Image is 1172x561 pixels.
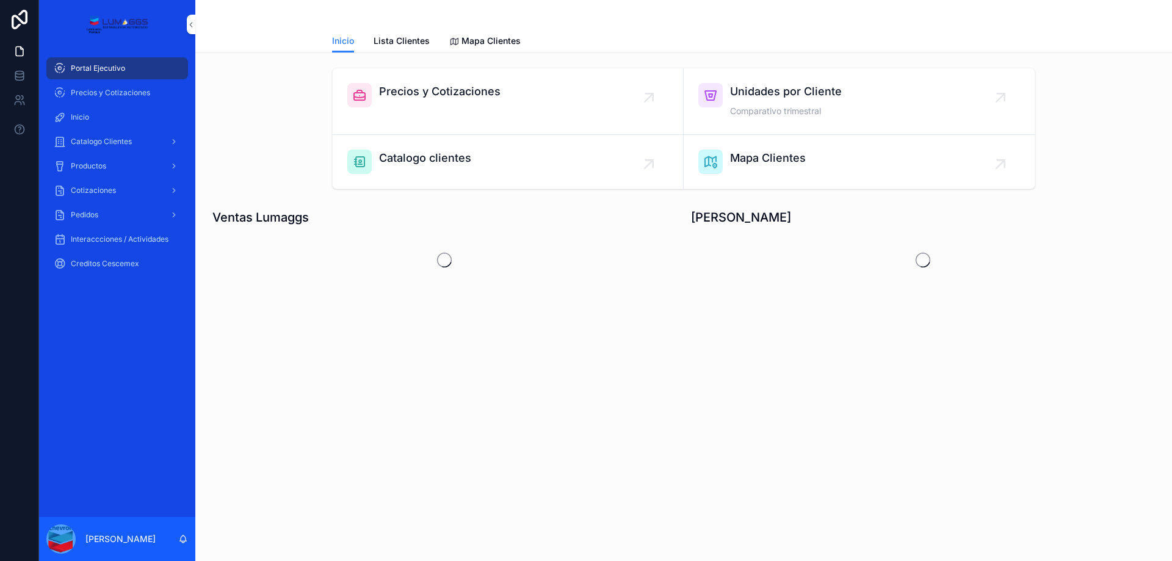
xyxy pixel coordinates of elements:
[332,30,354,53] a: Inicio
[379,150,471,167] span: Catalogo clientes
[46,106,188,128] a: Inicio
[71,259,139,269] span: Creditos Cescemex
[730,105,842,117] span: Comparativo trimestral
[333,68,684,135] a: Precios y Cotizaciones
[461,35,521,47] span: Mapa Clientes
[374,35,430,47] span: Lista Clientes
[71,112,89,122] span: Inicio
[212,209,309,226] h1: Ventas Lumaggs
[71,88,150,98] span: Precios y Cotizaciones
[39,49,195,291] div: scrollable content
[71,186,116,195] span: Cotizaciones
[46,253,188,275] a: Creditos Cescemex
[86,15,148,34] img: App logo
[46,179,188,201] a: Cotizaciones
[46,204,188,226] a: Pedidos
[332,35,354,47] span: Inicio
[46,57,188,79] a: Portal Ejecutivo
[691,209,791,226] h1: [PERSON_NAME]
[333,135,684,189] a: Catalogo clientes
[684,68,1035,135] a: Unidades por ClienteComparativo trimestral
[374,30,430,54] a: Lista Clientes
[379,83,501,100] span: Precios y Cotizaciones
[71,63,125,73] span: Portal Ejecutivo
[46,155,188,177] a: Productos
[71,234,168,244] span: Interaccciones / Actividades
[46,131,188,153] a: Catalogo Clientes
[730,83,842,100] span: Unidades por Cliente
[85,533,156,545] p: [PERSON_NAME]
[46,82,188,104] a: Precios y Cotizaciones
[730,150,806,167] span: Mapa Clientes
[71,137,132,147] span: Catalogo Clientes
[684,135,1035,189] a: Mapa Clientes
[71,210,98,220] span: Pedidos
[46,228,188,250] a: Interaccciones / Actividades
[449,30,521,54] a: Mapa Clientes
[71,161,106,171] span: Productos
